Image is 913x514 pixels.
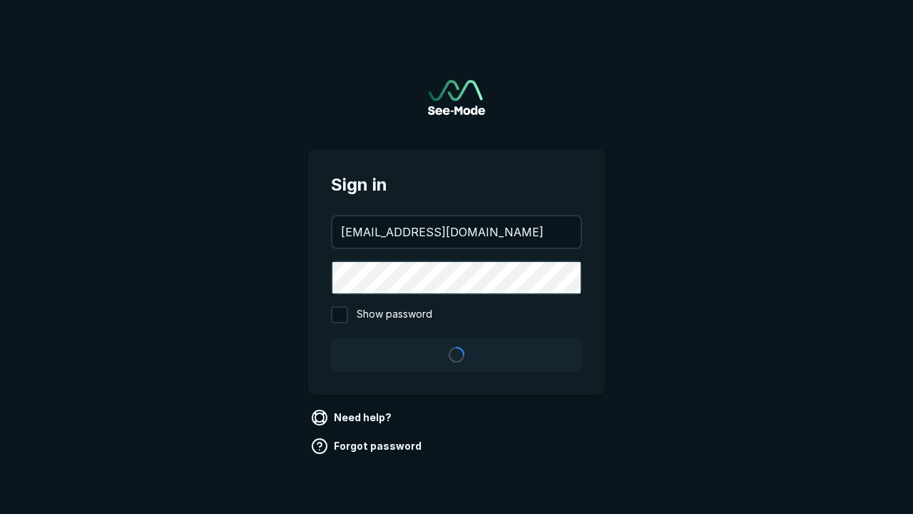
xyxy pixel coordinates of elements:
img: See-Mode Logo [428,80,485,115]
input: your@email.com [332,216,581,248]
a: Forgot password [308,435,427,458]
a: Go to sign in [428,80,485,115]
span: Sign in [331,172,582,198]
a: Need help? [308,406,397,429]
span: Show password [357,306,432,323]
